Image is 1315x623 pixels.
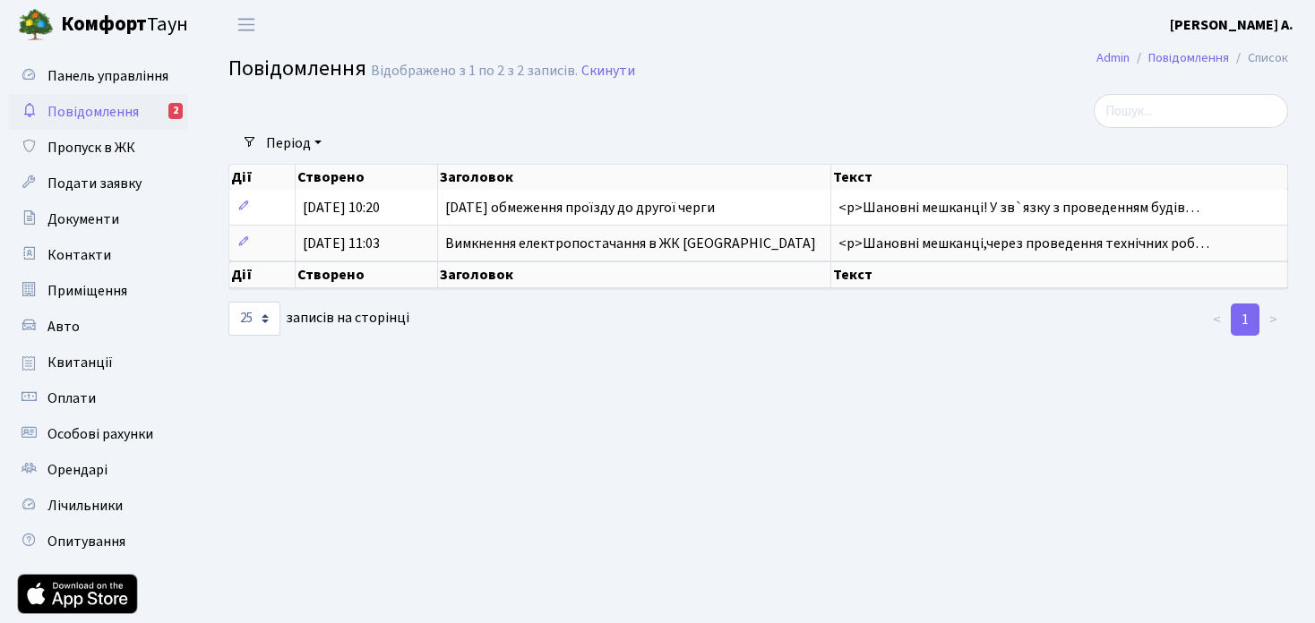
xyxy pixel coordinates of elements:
a: Повідомлення2 [9,94,188,130]
th: Текст [831,165,1288,190]
img: logo.png [18,7,54,43]
span: Вимкнення електропостачання в ЖК [GEOGRAPHIC_DATA] [445,234,816,253]
span: Приміщення [47,281,127,301]
a: [PERSON_NAME] А. [1170,14,1294,36]
a: Скинути [581,63,635,80]
a: Приміщення [9,273,188,309]
a: Панель управління [9,58,188,94]
span: [DATE] 11:03 [303,234,380,253]
span: Опитування [47,532,125,551]
span: Повідомлення [47,102,139,122]
nav: breadcrumb [1070,39,1315,77]
span: Оплати [47,388,96,408]
a: Оплати [9,380,188,416]
th: Створено [296,261,438,288]
span: <p>Шановні мешканці! У зв`язку з проведенням будів… [838,198,1199,218]
div: 2 [168,103,183,119]
a: Повідомлення [1148,48,1229,67]
button: Переключити навігацію [224,10,269,39]
select: записів на сторінці [228,302,280,336]
span: Авто [47,317,80,337]
span: Контакти [47,245,111,265]
span: [DATE] обмеження проїзду до другої черги [445,198,715,218]
span: Документи [47,209,119,229]
a: Квитанції [9,345,188,380]
a: Період [259,128,329,158]
span: Лічильники [47,496,123,516]
a: Пропуск в ЖК [9,130,188,166]
div: Відображено з 1 по 2 з 2 записів. [371,63,578,80]
span: [DATE] 10:20 [303,198,380,218]
span: Особові рахунки [47,424,153,444]
a: Особові рахунки [9,416,188,452]
th: Заголовок [438,261,831,288]
a: Орендарі [9,452,188,488]
th: Дії [229,261,296,288]
th: Текст [831,261,1288,288]
a: Контакти [9,237,188,273]
span: Панель управління [47,66,168,86]
a: Авто [9,309,188,345]
input: Пошук... [1094,94,1288,128]
span: Квитанції [47,353,113,372]
b: [PERSON_NAME] А. [1170,15,1294,35]
a: Документи [9,201,188,237]
a: Опитування [9,524,188,559]
a: 1 [1231,303,1259,336]
a: Лічильники [9,488,188,524]
span: Повідомлення [228,53,366,84]
li: Список [1229,48,1288,68]
label: записів на сторінці [228,302,409,336]
th: Дії [229,165,296,190]
span: Подати заявку [47,174,142,193]
span: <p>Шановні мешканці,через проведення технічних роб… [838,234,1209,253]
b: Комфорт [61,10,147,38]
span: Пропуск в ЖК [47,138,135,158]
a: Подати заявку [9,166,188,201]
span: Таун [61,10,188,40]
th: Створено [296,165,438,190]
th: Заголовок [438,165,831,190]
span: Орендарі [47,460,107,480]
a: Admin [1096,48,1130,67]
